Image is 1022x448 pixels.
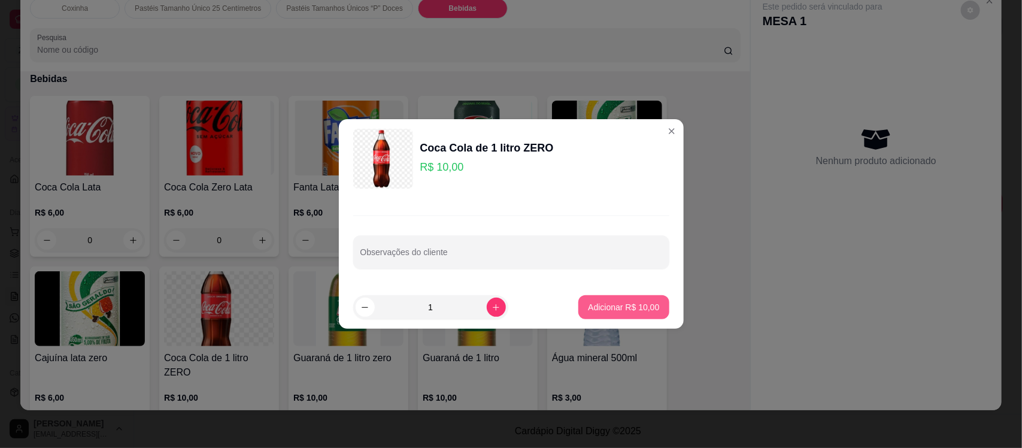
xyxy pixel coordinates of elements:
p: R$ 10,00 [420,159,554,175]
button: Adicionar R$ 10,00 [578,295,669,319]
button: Close [662,122,681,141]
button: increase-product-quantity [487,298,506,317]
img: product-image [353,129,413,189]
input: Observações do cliente [360,251,662,263]
div: Coca Cola de 1 litro ZERO [420,140,554,156]
button: decrease-product-quantity [356,298,375,317]
p: Adicionar R$ 10,00 [588,301,659,313]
